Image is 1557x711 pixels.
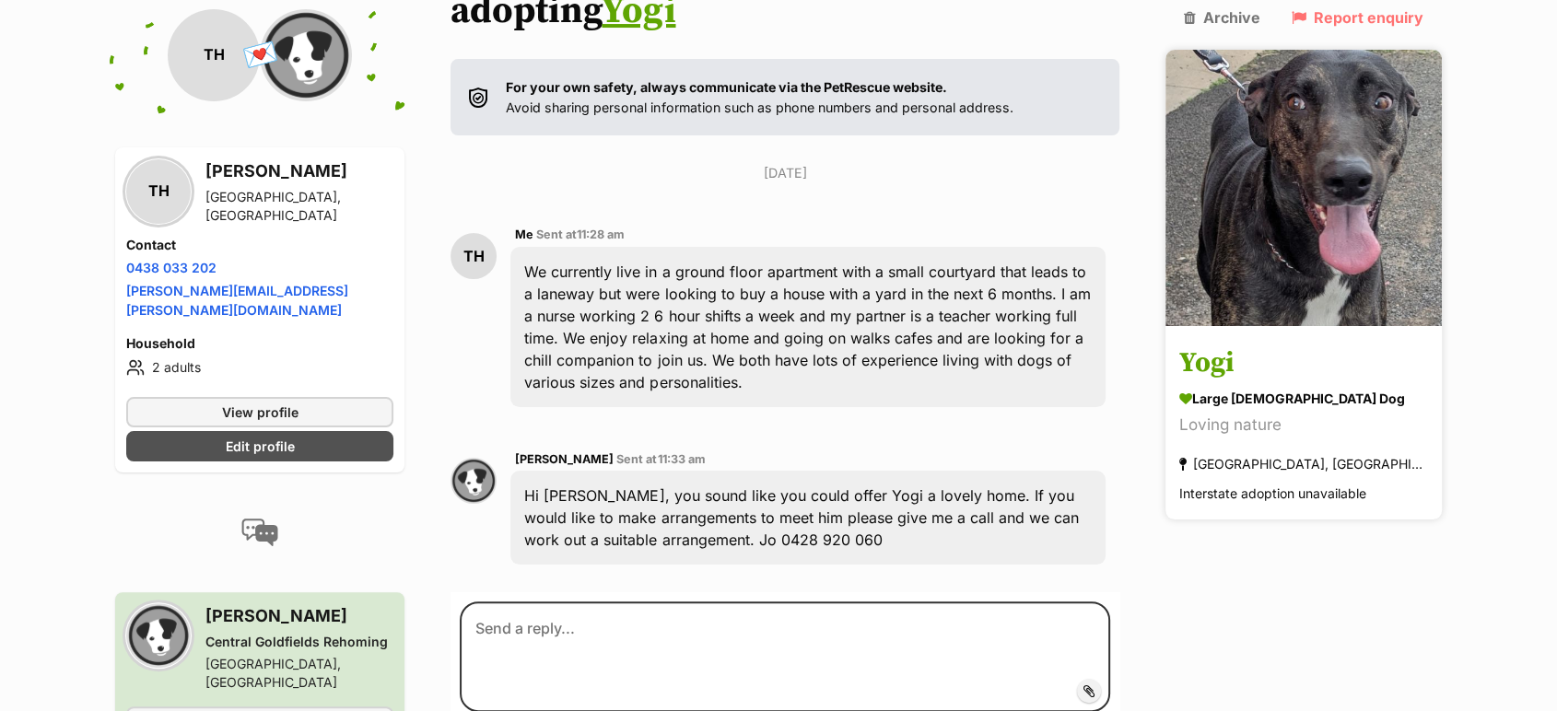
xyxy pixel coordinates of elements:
[260,9,352,101] img: Central Goldfields Rehoming profile pic
[536,227,625,241] span: Sent at
[1179,390,1428,409] div: large [DEMOGRAPHIC_DATA] Dog
[205,655,393,692] div: [GEOGRAPHIC_DATA], [GEOGRAPHIC_DATA]
[241,519,278,546] img: conversation-icon-4a6f8262b818ee0b60e3300018af0b2d0b884aa5de6e9bcb8d3d4eeb1a70a7c4.svg
[1184,9,1260,26] a: Archive
[240,36,281,76] span: 💌
[126,260,217,275] a: 0438 033 202
[510,471,1106,565] div: Hi [PERSON_NAME], you sound like you could offer Yogi a lovely home. If you would like to make ar...
[515,227,533,241] span: Me
[506,77,1013,117] p: Avoid sharing personal information such as phone numbers and personal address.
[205,603,393,629] h3: [PERSON_NAME]
[616,452,705,466] span: Sent at
[1165,50,1442,326] img: Yogi
[126,356,393,379] li: 2 adults
[205,188,393,225] div: [GEOGRAPHIC_DATA], [GEOGRAPHIC_DATA]
[1292,9,1423,26] a: Report enquiry
[451,233,497,279] div: TH
[126,236,393,254] h4: Contact
[1179,414,1428,438] div: Loving nature
[126,431,393,461] a: Edit profile
[205,633,393,651] div: Central Goldfields Rehoming
[126,283,348,318] a: [PERSON_NAME][EMAIL_ADDRESS][PERSON_NAME][DOMAIN_NAME]
[577,227,625,241] span: 11:28 am
[657,452,705,466] span: 11:33 am
[126,603,191,668] img: Central Goldfields Rehoming profile pic
[205,158,393,184] h3: [PERSON_NAME]
[451,458,497,504] img: Joanne Gibbs profile pic
[506,79,946,95] strong: For your own safety, always communicate via the PetRescue website.
[222,402,299,422] span: View profile
[226,437,295,456] span: Edit profile
[126,397,393,427] a: View profile
[1179,344,1428,385] h3: Yogi
[168,9,260,101] div: TH
[1179,452,1428,477] div: [GEOGRAPHIC_DATA], [GEOGRAPHIC_DATA]
[126,334,393,353] h4: Household
[510,247,1106,407] div: We currently live in a ground floor apartment with a small courtyard that leads to a laneway but ...
[451,163,1119,182] p: [DATE]
[515,452,614,466] span: [PERSON_NAME]
[1179,486,1366,502] span: Interstate adoption unavailable
[126,159,191,224] div: TH
[1165,330,1442,520] a: Yogi large [DEMOGRAPHIC_DATA] Dog Loving nature [GEOGRAPHIC_DATA], [GEOGRAPHIC_DATA] Interstate a...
